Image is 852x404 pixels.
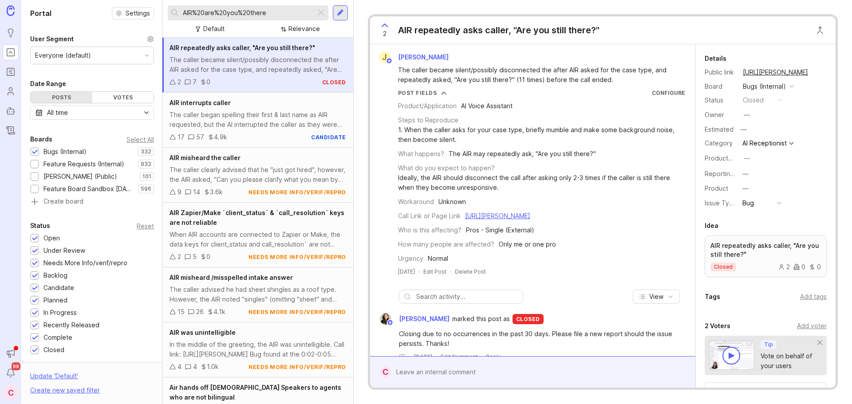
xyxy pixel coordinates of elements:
[809,264,821,270] div: 0
[288,24,320,34] div: Relevance
[183,8,312,18] input: Search...
[177,252,181,262] div: 2
[170,165,346,184] div: The caller clearly advised that he "just got hired", however, the AIR asked, "Can you please clar...
[30,371,78,385] div: Update ' Default '
[196,307,204,317] div: 26
[162,93,353,148] a: AIR interrupts callerThe caller began spelling their first & last name as AIR requested, but the ...
[705,138,736,148] div: Category
[43,258,127,268] div: Needs More Info/verif/repro
[705,53,726,64] div: Details
[177,307,185,317] div: 15
[398,89,437,97] div: Post Fields
[43,308,77,318] div: In Progress
[710,241,821,259] p: AIR repeatedly asks caller, "Are you still there?"
[193,77,197,87] div: 7
[513,314,544,324] div: closed
[383,29,387,39] span: 2
[387,319,393,326] img: member badge
[3,64,19,80] a: Roadmaps
[193,187,200,197] div: 14
[409,353,410,361] div: ·
[112,7,154,20] button: Settings
[398,149,444,159] div: What happens?
[248,253,346,261] div: needs more info/verif/repro
[398,24,600,36] div: AIR repeatedly asks caller, "Are you still there?"
[398,163,495,173] div: What do you expect to happen?
[170,230,346,249] div: When AIR accounts are connected to Zapier or Make, the data keys for client_status and call_resol...
[380,313,391,325] img: Ysabelle Eugenio
[139,109,154,116] svg: toggle icon
[398,268,415,275] time: [DATE]
[35,51,91,60] div: Everyone (default)
[43,184,134,194] div: Feature Board Sandbox [DATE]
[705,154,752,162] label: ProductboardID
[452,314,510,324] span: marked this post as
[170,99,231,106] span: AIR interrupts caller
[486,353,501,361] div: Reply
[705,170,752,177] label: Reporting Team
[481,353,482,361] div: ·
[438,197,466,207] div: Unknown
[705,67,736,77] div: Public link
[196,132,204,142] div: 57
[714,263,733,271] p: closed
[793,264,805,270] div: 0
[141,161,151,168] p: 932
[47,108,68,118] div: All time
[705,82,736,91] div: Board
[738,124,749,135] div: —
[162,203,353,267] a: AIR Zapier/Make `client_status` & `call_resolution` keys are not reliableWhen AIR accounts are co...
[43,271,67,280] div: Backlog
[30,220,50,231] div: Status
[162,322,353,377] a: AIR was unintelligibleIn the middle of the greeting, the AIR was unintelligible. Call link: [URL]...
[207,362,219,372] div: 1.0k
[43,283,74,293] div: Candidate
[3,384,19,400] button: C
[740,67,811,78] a: [URL][PERSON_NAME]
[742,140,787,146] div: AI Receptionist
[43,295,67,305] div: Planned
[418,268,420,275] div: ·
[398,197,434,207] div: Workaround
[379,51,390,63] div: J
[142,173,151,180] p: 101
[30,198,154,206] a: Create board
[744,110,750,120] div: —
[43,333,72,342] div: Complete
[248,308,346,316] div: needs more info/verif/repro
[177,187,181,197] div: 9
[705,220,718,231] div: Idea
[709,340,754,370] img: video-thumbnail-vote-d41b83416815613422e2ca741bf692cc.jpg
[311,133,346,141] div: candidate
[398,89,447,97] button: Post Fields
[43,147,87,157] div: Bugs (Internal)
[137,224,154,228] div: Reset
[170,384,341,401] span: Air hands off [DEMOGRAPHIC_DATA] Speakers to agents who are not bilingual
[398,211,461,221] div: Call Link or Page Link
[322,78,346,86] div: closed
[416,292,518,302] input: Search activity...
[141,148,151,155] p: 332
[162,267,353,322] a: AIR misheard /misspelled intake answerThe caller advised he had sheet shingles as a roof type. Ho...
[248,188,346,196] div: needs more info/verif/repro
[705,235,827,277] a: AIR repeatedly asks caller, "Are you still there?"closed200
[441,353,477,361] div: Edit Comment
[206,252,210,262] div: 0
[248,363,346,371] div: needs more info/verif/repro
[743,95,764,105] div: closed
[398,53,449,61] span: [PERSON_NAME]
[126,137,154,142] div: Select All
[3,25,19,41] a: Ideas
[465,212,530,220] a: [URL][PERSON_NAME]
[398,239,494,249] div: How many people are affected?
[43,172,117,181] div: [PERSON_NAME] (Public)
[193,252,197,262] div: 5
[7,5,15,16] img: Canny Home
[742,184,749,193] div: —
[30,78,66,89] div: Date Range
[3,122,19,138] a: Changelog
[797,321,827,331] div: Add voter
[92,92,154,103] div: Votes
[162,148,353,203] a: AIR misheard the callerThe caller clearly advised that he "just got hired", however, the AIR aske...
